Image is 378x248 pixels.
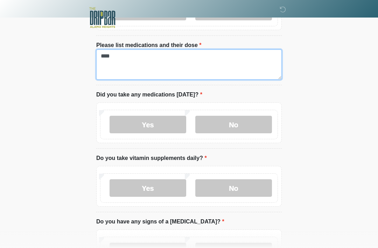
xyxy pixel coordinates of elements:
label: Do you have any signs of a [MEDICAL_DATA]? [96,217,224,226]
label: Do you take vitamin supplements daily? [96,154,207,162]
img: The DRIPBaR - Alamo Heights Logo [89,5,115,30]
label: No [195,179,272,197]
label: Yes [110,179,186,197]
label: Yes [110,116,186,133]
label: Please list medications and their dose [96,41,202,49]
label: Did you take any medications [DATE]? [96,91,202,99]
label: No [195,116,272,133]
